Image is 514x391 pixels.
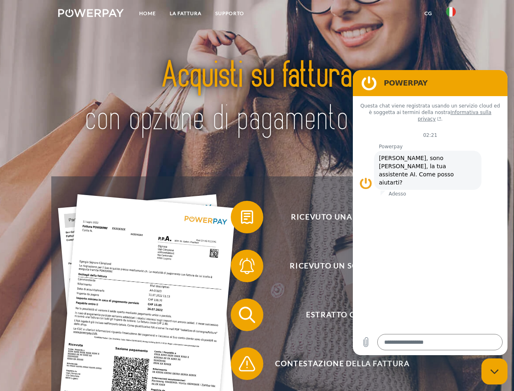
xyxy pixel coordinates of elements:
[78,39,436,156] img: title-powerpay_it.svg
[243,347,442,380] span: Contestazione della fattura
[231,299,442,331] button: Estratto conto
[231,347,442,380] button: Contestazione della fattura
[243,299,442,331] span: Estratto conto
[58,9,124,17] img: logo-powerpay-white.svg
[132,6,163,21] a: Home
[237,305,257,325] img: qb_search.svg
[237,207,257,227] img: qb_bill.svg
[243,250,442,282] span: Ricevuto un sollecito?
[163,6,208,21] a: LA FATTURA
[231,201,442,233] button: Ricevuto una fattura?
[481,358,507,384] iframe: Pulsante per aprire la finestra di messaggistica, conversazione in corso
[418,6,439,21] a: CG
[237,354,257,374] img: qb_warning.svg
[446,7,456,17] img: it
[353,70,507,355] iframe: Finestra di messaggistica
[231,250,442,282] button: Ricevuto un sollecito?
[243,201,442,233] span: Ricevuto una fattura?
[208,6,251,21] a: Supporto
[237,256,257,276] img: qb_bell.svg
